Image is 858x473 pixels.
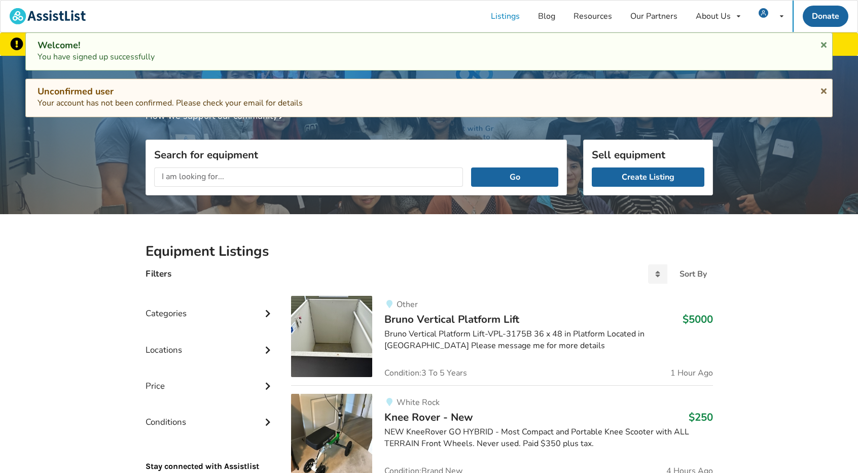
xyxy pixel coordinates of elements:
a: mobility-bruno vertical platform liftOtherBruno Vertical Platform Lift$5000Bruno Vertical Platfor... [291,296,712,385]
span: Other [397,299,418,310]
h3: Sell equipment [592,148,704,161]
div: Sort By [680,270,707,278]
h2: Equipment Listings [146,243,713,260]
img: mobility-bruno vertical platform lift [291,296,372,377]
div: Welcome! [38,40,820,51]
a: Listings [482,1,529,32]
h3: Search for equipment [154,148,558,161]
h3: $250 [689,411,713,424]
input: I am looking for... [154,167,463,187]
div: Conditions [146,396,275,432]
div: About Us [696,12,731,20]
img: user icon [759,8,768,18]
a: Create Listing [592,167,704,187]
div: Your account has not been confirmed. Please check your email for details [38,86,820,109]
a: How we support our community [146,110,288,122]
span: Bruno Vertical Platform Lift [384,312,519,326]
div: Price [146,360,275,396]
p: Stay connected with Assistlist [146,432,275,472]
h4: Filters [146,268,171,280]
span: 1 Hour Ago [670,369,713,377]
a: Resources [564,1,621,32]
div: Locations [146,324,275,360]
a: Donate [803,6,848,27]
div: You have signed up successfully [38,40,820,63]
div: NEW KneeRover GO HYBRID - Most Compact and Portable Knee Scooter with ALL TERRAIN Front Wheels. N... [384,426,712,450]
div: Bruno Vertical Platform Lift-VPL-3175B 36 x 48 in Platform Located in [GEOGRAPHIC_DATA] Please me... [384,328,712,352]
img: assistlist-logo [10,8,86,24]
div: Unconfirmed user [38,86,820,97]
button: Go [471,167,558,187]
h3: $5000 [683,313,713,326]
a: Our Partners [621,1,687,32]
span: Knee Rover - New [384,410,473,424]
span: Condition: 3 To 5 Years [384,369,467,377]
span: White Rock [397,397,440,408]
a: Blog [529,1,564,32]
div: Categories [146,288,275,324]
